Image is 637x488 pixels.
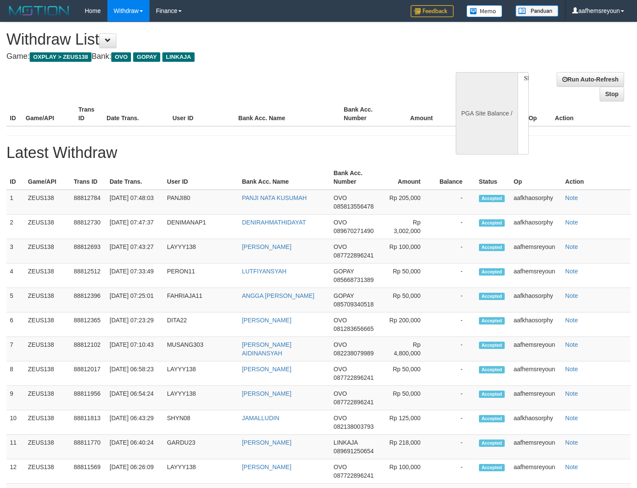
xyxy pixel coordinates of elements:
[433,386,475,410] td: -
[433,215,475,239] td: -
[106,264,163,288] td: [DATE] 07:33:49
[334,374,374,381] span: 087722896241
[6,361,24,386] td: 8
[466,5,503,17] img: Button%20Memo.svg
[24,190,70,215] td: ZEUS138
[164,386,239,410] td: LAYYY138
[6,239,24,264] td: 3
[70,361,107,386] td: 88812017
[6,4,72,17] img: MOTION_logo.png
[446,102,494,126] th: Balance
[70,386,107,410] td: 88811956
[106,190,163,215] td: [DATE] 07:48:03
[111,52,131,62] span: OVO
[557,72,624,87] a: Run Auto-Refresh
[510,312,562,337] td: aafkhaosorphy
[552,102,631,126] th: Action
[384,165,433,190] th: Amount
[164,239,239,264] td: LAYYY138
[242,268,286,275] a: LUTFIYANSYAH
[384,288,433,312] td: Rp 50,000
[510,239,562,264] td: aafhemsreyoun
[22,102,75,126] th: Game/API
[334,292,354,299] span: GOPAY
[393,102,446,126] th: Amount
[106,215,163,239] td: [DATE] 07:47:37
[334,317,347,324] span: OVO
[565,194,578,201] a: Note
[433,264,475,288] td: -
[479,415,505,422] span: Accepted
[565,464,578,470] a: Note
[433,337,475,361] td: -
[433,361,475,386] td: -
[238,165,330,190] th: Bank Acc. Name
[6,190,24,215] td: 1
[384,410,433,435] td: Rp 125,000
[334,390,347,397] span: OVO
[334,203,374,210] span: 085813556478
[6,264,24,288] td: 4
[6,288,24,312] td: 5
[6,435,24,459] td: 11
[433,190,475,215] td: -
[510,190,562,215] td: aafkhaosorphy
[510,435,562,459] td: aafhemsreyoun
[565,317,578,324] a: Note
[106,435,163,459] td: [DATE] 06:40:24
[70,435,107,459] td: 88811770
[565,415,578,421] a: Note
[24,361,70,386] td: ZEUS138
[164,435,239,459] td: GARDU23
[384,190,433,215] td: Rp 205,000
[525,102,551,126] th: Op
[565,390,578,397] a: Note
[106,239,163,264] td: [DATE] 07:43:27
[565,219,578,226] a: Note
[106,410,163,435] td: [DATE] 06:43:29
[106,288,163,312] td: [DATE] 07:25:01
[169,102,235,126] th: User ID
[70,288,107,312] td: 88812396
[164,410,239,435] td: SHYN08
[510,264,562,288] td: aafhemsreyoun
[565,243,578,250] a: Note
[70,239,107,264] td: 88812693
[433,288,475,312] td: -
[235,102,340,126] th: Bank Acc. Name
[242,390,291,397] a: [PERSON_NAME]
[334,325,374,332] span: 081283656665
[334,301,374,308] span: 085709340518
[565,439,578,446] a: Note
[6,165,24,190] th: ID
[334,472,374,479] span: 087722896241
[24,435,70,459] td: ZEUS138
[334,276,374,283] span: 085668731389
[164,288,239,312] td: FAHRIAJA11
[242,439,291,446] a: [PERSON_NAME]
[24,410,70,435] td: ZEUS138
[24,239,70,264] td: ZEUS138
[106,459,163,484] td: [DATE] 06:26:09
[70,337,107,361] td: 88812102
[334,194,347,201] span: OVO
[510,215,562,239] td: aafkhaosorphy
[479,268,505,276] span: Accepted
[565,268,578,275] a: Note
[565,292,578,299] a: Note
[384,386,433,410] td: Rp 50,000
[242,317,291,324] a: [PERSON_NAME]
[164,361,239,386] td: LAYYY138
[6,31,416,48] h1: Withdraw List
[334,341,347,348] span: OVO
[24,288,70,312] td: ZEUS138
[433,239,475,264] td: -
[24,459,70,484] td: ZEUS138
[384,337,433,361] td: Rp 4,800,000
[70,190,107,215] td: 88812784
[384,239,433,264] td: Rp 100,000
[242,243,291,250] a: [PERSON_NAME]
[24,337,70,361] td: ZEUS138
[6,215,24,239] td: 2
[334,366,347,373] span: OVO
